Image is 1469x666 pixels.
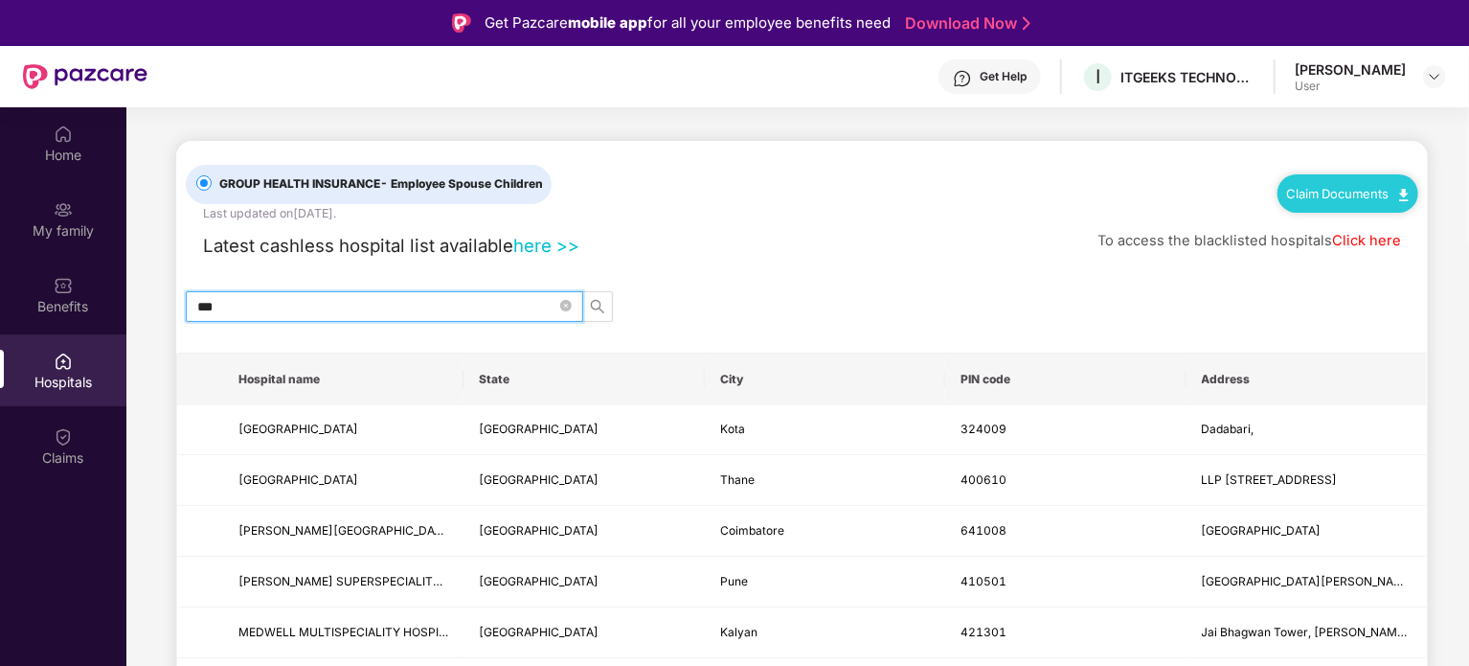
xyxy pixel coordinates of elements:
[905,13,1025,34] a: Download Now
[223,354,463,405] th: Hospital name
[560,300,572,311] span: close-circle
[54,427,73,447] img: svg+xml;base64,PHN2ZyBpZD0iQ2xhaW0iIHhtbG5zPSJodHRwOi8vd3d3LnczLm9yZy8yMDAwL3N2ZyIgd2lkdGg9IjIwIi...
[705,608,945,658] td: Kalyan
[513,235,579,256] a: here >>
[1202,472,1338,487] span: LLP [STREET_ADDRESS]
[583,299,612,314] span: search
[238,625,460,639] span: MEDWELL MULTISPECIALITY HOSPITAL
[582,291,613,322] button: search
[1202,422,1254,436] span: Dadabari,
[960,625,1006,639] span: 421301
[568,13,647,32] strong: mobile app
[463,608,704,658] td: Maharashtra
[560,297,572,315] span: close-circle
[960,422,1006,436] span: 324009
[1120,68,1254,86] div: ITGEEKS TECHNOLOGIES
[238,523,453,538] span: [PERSON_NAME][GEOGRAPHIC_DATA]
[960,472,1006,487] span: 400610
[479,422,599,436] span: [GEOGRAPHIC_DATA]
[1186,455,1427,506] td: LLP Plot No C 6, Behind Vasant Vihar Club House, MHADA II
[54,276,73,295] img: svg+xml;base64,PHN2ZyBpZD0iQmVuZWZpdHMiIHhtbG5zPSJodHRwOi8vd3d3LnczLm9yZy8yMDAwL3N2ZyIgd2lkdGg9Ij...
[1186,405,1427,456] td: Dadabari,
[223,557,463,608] td: DR KHADE SUPERSPECIALITY HOSPITAL
[960,574,1006,588] span: 410501
[479,472,599,487] span: [GEOGRAPHIC_DATA]
[238,472,358,487] span: [GEOGRAPHIC_DATA]
[953,69,972,88] img: svg+xml;base64,PHN2ZyBpZD0iSGVscC0zMngzMiIgeG1sbnM9Imh0dHA6Ly93d3cudzMub3JnLzIwMDAvc3ZnIiB3aWR0aD...
[452,13,471,33] img: Logo
[1202,523,1322,538] span: [GEOGRAPHIC_DATA]
[1186,354,1427,405] th: Address
[238,574,500,588] span: [PERSON_NAME] SUPERSPECIALITY HOSPITAL
[463,455,704,506] td: Maharashtra
[463,557,704,608] td: Maharashtra
[705,455,945,506] td: Thane
[705,354,945,405] th: City
[463,354,704,405] th: State
[720,574,748,588] span: Pune
[479,625,599,639] span: [GEOGRAPHIC_DATA]
[720,625,757,639] span: Kalyan
[238,422,358,436] span: [GEOGRAPHIC_DATA]
[1295,60,1406,79] div: [PERSON_NAME]
[945,354,1186,405] th: PIN code
[223,405,463,456] td: BHARAT VIKAS PARISHAD HOSPITAL & RESEARCH CENTRE
[223,506,463,557] td: PAVITHRA MEDICAL CENTRE
[1295,79,1406,94] div: User
[980,69,1027,84] div: Get Help
[223,608,463,658] td: MEDWELL MULTISPECIALITY HOSPITAL
[960,523,1006,538] span: 641008
[463,506,704,557] td: Tamil Nadu
[463,405,704,456] td: Rajasthan
[479,574,599,588] span: [GEOGRAPHIC_DATA]
[720,422,745,436] span: Kota
[705,405,945,456] td: Kota
[1097,232,1332,249] span: To access the blacklisted hospitals
[238,372,448,387] span: Hospital name
[203,235,513,256] span: Latest cashless hospital list available
[203,204,336,222] div: Last updated on [DATE] .
[485,11,891,34] div: Get Pazcare for all your employee benefits need
[54,352,73,371] img: svg+xml;base64,PHN2ZyBpZD0iSG9zcGl0YWxzIiB4bWxucz0iaHR0cDovL3d3dy53My5vcmcvMjAwMC9zdmciIHdpZHRoPS...
[1202,574,1416,588] span: [GEOGRAPHIC_DATA][PERSON_NAME]
[479,523,599,538] span: [GEOGRAPHIC_DATA]
[1202,372,1412,387] span: Address
[54,125,73,144] img: svg+xml;base64,PHN2ZyBpZD0iSG9tZSIgeG1sbnM9Imh0dHA6Ly93d3cudzMub3JnLzIwMDAvc3ZnIiB3aWR0aD0iMjAiIG...
[705,557,945,608] td: Pune
[1186,608,1427,658] td: Jai Bhagwan Tower, Phadnis Wada, Murlidhar Aali,Parnaka,Kalyan (West)
[720,523,784,538] span: Coimbatore
[212,175,551,194] span: GROUP HEALTH INSURANCE
[1287,186,1409,201] a: Claim Documents
[1186,557,1427,608] td: 1st Floor Bija Complex, Manik Chowk
[223,455,463,506] td: VASANT VIHAR HOSPITAL
[1332,232,1401,249] a: Click here
[1023,13,1030,34] img: Stroke
[705,506,945,557] td: Coimbatore
[380,176,543,191] span: - Employee Spouse Children
[1427,69,1442,84] img: svg+xml;base64,PHN2ZyBpZD0iRHJvcGRvd24tMzJ4MzIiIHhtbG5zPSJodHRwOi8vd3d3LnczLm9yZy8yMDAwL3N2ZyIgd2...
[23,64,147,89] img: New Pazcare Logo
[1186,506,1427,557] td: Thudialr Road, Chinnathadagam
[54,200,73,219] img: svg+xml;base64,PHN2ZyB3aWR0aD0iMjAiIGhlaWdodD0iMjAiIHZpZXdCb3g9IjAgMCAyMCAyMCIgZmlsbD0ibm9uZSIgeG...
[720,472,755,487] span: Thane
[1399,189,1409,201] img: svg+xml;base64,PHN2ZyB4bWxucz0iaHR0cDovL3d3dy53My5vcmcvMjAwMC9zdmciIHdpZHRoPSIxMC40IiBoZWlnaHQ9Ij...
[1096,65,1100,88] span: I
